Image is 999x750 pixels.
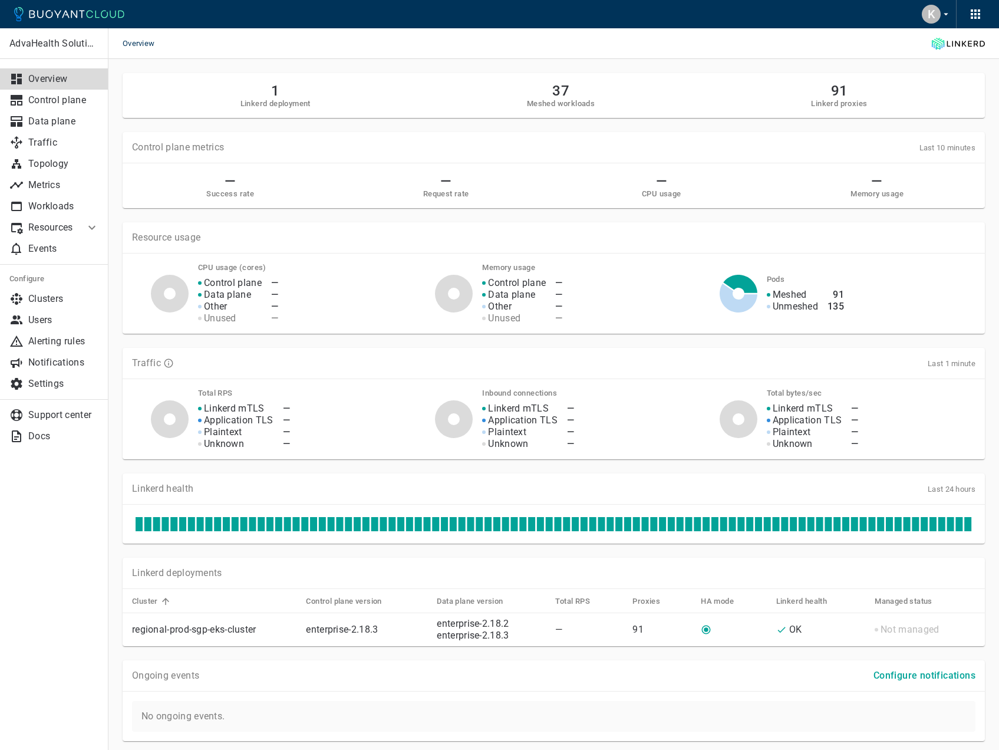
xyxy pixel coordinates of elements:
[919,143,976,152] span: Last 10 minutes
[28,243,99,255] p: Events
[851,403,858,415] h4: —
[28,222,75,233] p: Resources
[827,289,844,301] h4: 91
[773,426,811,438] p: Plaintext
[773,415,842,426] p: Application TLS
[488,438,528,450] p: Unknown
[701,597,734,606] h5: HA mode
[240,99,311,108] h5: Linkerd deployment
[306,624,378,635] a: enterprise-2.18.3
[306,597,381,606] h5: Control plane version
[9,38,98,50] p: AdvaHealth Solutions
[283,403,290,415] h4: —
[28,179,99,191] p: Metrics
[437,597,503,606] h5: Data plane version
[204,277,262,289] p: Control plane
[271,289,278,301] h4: —
[132,701,975,732] p: No ongoing events.
[132,567,222,579] p: Linkerd deployments
[567,426,574,438] h4: —
[875,597,932,606] h5: Managed status
[928,359,975,368] span: Last 1 minute
[555,597,590,606] h5: Total RPS
[873,670,975,682] h4: Configure notifications
[28,378,99,390] p: Settings
[488,277,546,289] p: Control plane
[488,301,512,312] p: Other
[922,5,941,24] div: K
[28,158,99,170] p: Topology
[437,596,518,607] span: Data plane version
[132,597,158,606] h5: Cluster
[28,357,99,369] p: Notifications
[204,312,236,324] p: Unused
[488,289,535,301] p: Data plane
[555,301,562,312] h4: —
[773,403,833,415] p: Linkerd mTLS
[132,670,199,682] p: Ongoing events
[527,83,595,99] h2: 37
[204,289,251,301] p: Data plane
[28,293,99,305] p: Clusters
[488,426,526,438] p: Plaintext
[28,409,99,421] p: Support center
[28,335,99,347] p: Alerting rules
[871,173,882,189] h2: —
[869,665,980,686] button: Configure notifications
[283,438,290,450] h4: —
[204,301,228,312] p: Other
[642,189,681,199] h5: CPU usage
[488,415,558,426] p: Application TLS
[851,426,858,438] h4: —
[28,200,99,212] p: Workloads
[851,415,858,426] h4: —
[928,485,975,494] span: Last 24 hours
[776,596,843,607] span: Linkerd health
[656,173,667,189] h2: —
[28,314,99,326] p: Users
[423,189,469,199] h5: Request rate
[271,312,278,324] h4: —
[773,438,813,450] p: Unknown
[632,596,675,607] span: Proxies
[132,173,329,199] a: —Success rate
[773,301,818,312] p: Unmeshed
[28,430,99,442] p: Docs
[779,173,975,199] a: —Memory usage
[204,438,244,450] p: Unknown
[789,624,802,636] p: OK
[283,415,290,426] h4: —
[225,173,236,189] h2: —
[563,173,760,199] a: —CPU usage
[869,669,980,680] a: Configure notifications
[123,28,169,59] span: Overview
[204,403,265,415] p: Linkerd mTLS
[632,597,660,606] h5: Proxies
[283,426,290,438] h4: —
[555,312,562,324] h4: —
[271,277,278,289] h4: —
[881,624,939,636] p: Not managed
[348,173,545,199] a: —Request rate
[271,301,278,312] h4: —
[850,189,904,199] h5: Memory usage
[851,438,858,450] h4: —
[204,426,242,438] p: Plaintext
[204,415,273,426] p: Application TLS
[773,289,807,301] p: Meshed
[306,596,397,607] span: Control plane version
[811,99,867,108] h5: Linkerd proxies
[28,94,99,106] p: Control plane
[440,173,451,189] h2: —
[555,624,623,636] p: —
[132,483,193,495] p: Linkerd health
[488,403,549,415] p: Linkerd mTLS
[28,137,99,149] p: Traffic
[811,83,867,99] h2: 91
[701,596,749,607] span: HA mode
[567,403,574,415] h4: —
[632,624,691,636] p: 91
[437,618,509,629] a: enterprise-2.18.2
[555,277,562,289] h4: —
[827,301,844,312] h4: 135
